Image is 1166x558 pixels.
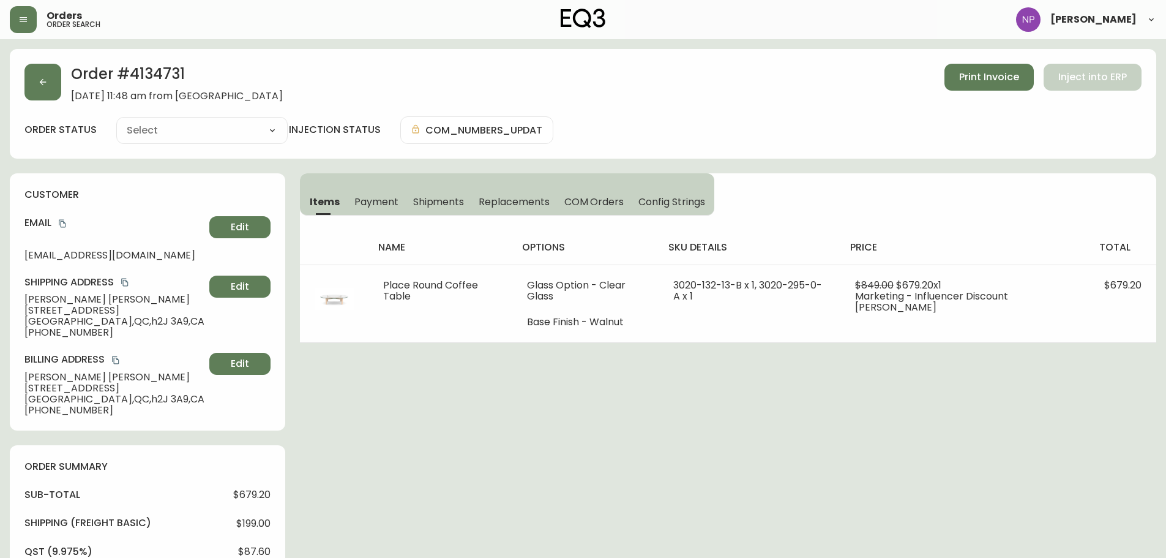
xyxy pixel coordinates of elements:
h4: Email [24,216,204,230]
img: 3020-132-RN-400-1-ckginj6da2q8m0138z5ddgwa3.jpg [315,280,354,319]
button: copy [56,217,69,230]
span: [PERSON_NAME] [PERSON_NAME] [24,372,204,383]
span: [STREET_ADDRESS] [24,383,204,394]
span: Shipments [413,195,465,208]
span: [PHONE_NUMBER] [24,405,204,416]
button: Edit [209,276,271,298]
span: [GEOGRAPHIC_DATA] , QC , h2J 3A9 , CA [24,394,204,405]
span: COM Orders [564,195,624,208]
span: [DATE] 11:48 am from [GEOGRAPHIC_DATA] [71,91,283,102]
span: Edit [231,357,249,371]
h4: injection status [289,123,381,137]
h4: name [378,241,503,254]
li: Base Finish - Walnut [527,317,644,328]
h4: options [522,241,649,254]
li: Glass Option - Clear Glass [527,280,644,302]
h2: Order # 4134731 [71,64,283,91]
span: Edit [231,280,249,293]
span: 3020-132-13-B x 1, 3020-295-0-A x 1 [673,278,822,303]
span: Print Invoice [959,70,1019,84]
h4: sub-total [24,488,80,502]
span: [PERSON_NAME] [1050,15,1137,25]
button: Print Invoice [944,64,1034,91]
span: Items [310,195,340,208]
h4: sku details [668,241,831,254]
span: Config Strings [638,195,704,208]
button: copy [119,276,131,288]
button: Edit [209,353,271,375]
img: logo [561,9,606,28]
span: $849.00 [855,278,894,292]
h5: order search [47,21,100,28]
h4: Shipping ( Freight Basic ) [24,516,151,530]
span: Orders [47,11,82,21]
span: Place Round Coffee Table [383,278,478,303]
span: $199.00 [236,518,271,529]
label: order status [24,123,97,137]
span: Replacements [479,195,549,208]
span: Payment [354,195,398,208]
span: $679.20 [233,489,271,500]
h4: customer [24,188,271,202]
span: Edit [231,221,249,234]
h4: order summary [24,460,271,473]
h4: price [850,241,1080,254]
span: [GEOGRAPHIC_DATA] , QC , h2J 3A9 , CA [24,316,204,327]
img: 50f1e64a3f95c89b5c5247455825f96f [1016,7,1041,32]
h4: Shipping Address [24,276,204,289]
span: [STREET_ADDRESS] [24,305,204,316]
span: $679.20 [1104,278,1142,292]
span: [EMAIL_ADDRESS][DOMAIN_NAME] [24,250,204,261]
span: $679.20 x 1 [896,278,941,292]
span: $87.60 [238,546,271,557]
span: [PERSON_NAME] [PERSON_NAME] [24,294,204,305]
button: Edit [209,216,271,238]
h4: Billing Address [24,353,204,366]
h4: total [1099,241,1146,254]
button: copy [110,354,122,366]
span: Marketing - Influencer Discount [PERSON_NAME] [855,289,1008,314]
span: [PHONE_NUMBER] [24,327,204,338]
